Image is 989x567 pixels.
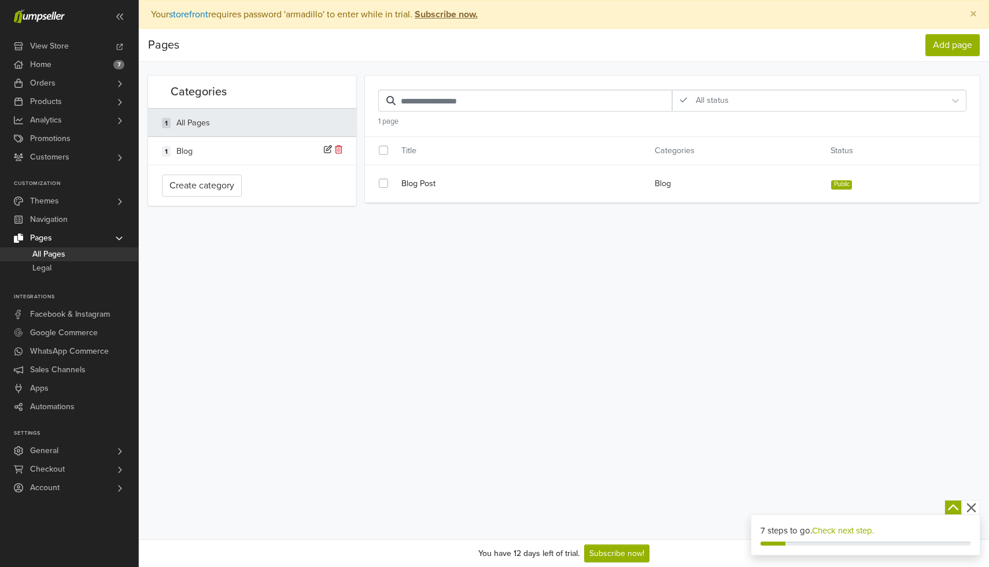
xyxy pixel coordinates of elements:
[30,55,51,74] span: Home
[148,34,179,57] div: Pages
[30,460,65,479] span: Checkout
[32,247,65,261] span: All Pages
[30,361,86,379] span: Sales Channels
[162,175,242,197] button: Create category
[14,430,138,437] p: Settings
[162,118,171,128] span: 1
[478,547,580,559] div: You have 12 days left of trial.
[162,179,242,191] a: Create category
[30,210,68,229] span: Navigation
[32,261,51,275] span: Legal
[169,9,208,20] a: storefront
[30,92,62,111] span: Products
[925,34,980,56] a: Add page
[412,9,478,20] a: Subscribe now.
[176,118,210,128] a: All Pages
[678,94,939,107] div: All status
[831,180,852,190] span: Public
[30,148,69,166] span: Customers
[157,76,278,108] h5: Categories
[113,60,124,69] span: 7
[30,74,56,92] span: Orders
[176,145,193,158] div: Blog
[30,305,110,324] span: Facebook & Instagram
[30,479,60,497] span: Account
[176,146,193,156] a: Blog
[30,229,52,247] span: Pages
[30,442,58,460] span: General
[176,117,210,129] div: All Pages
[646,144,793,157] div: Categories
[958,1,988,28] button: Close
[970,6,977,23] span: ×
[30,342,109,361] span: WhatsApp Commerce
[30,192,59,210] span: Themes
[30,324,98,342] span: Google Commerce
[378,117,398,126] span: 1 page
[584,544,650,562] a: Subscribe now!
[793,144,891,157] div: Status
[30,379,49,398] span: Apps
[14,180,138,187] p: Customization
[415,9,478,20] strong: Subscribe now.
[646,177,793,190] div: Blog
[812,525,874,536] a: Check next step.
[761,524,971,538] div: 7 steps to go.
[162,146,171,157] span: 1
[30,398,75,416] span: Automations
[401,177,637,190] a: Blog Post
[30,129,71,148] span: Promotions
[401,144,646,157] div: Title
[30,37,69,55] span: View Store
[30,111,62,129] span: Analytics
[14,294,138,301] p: Integrations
